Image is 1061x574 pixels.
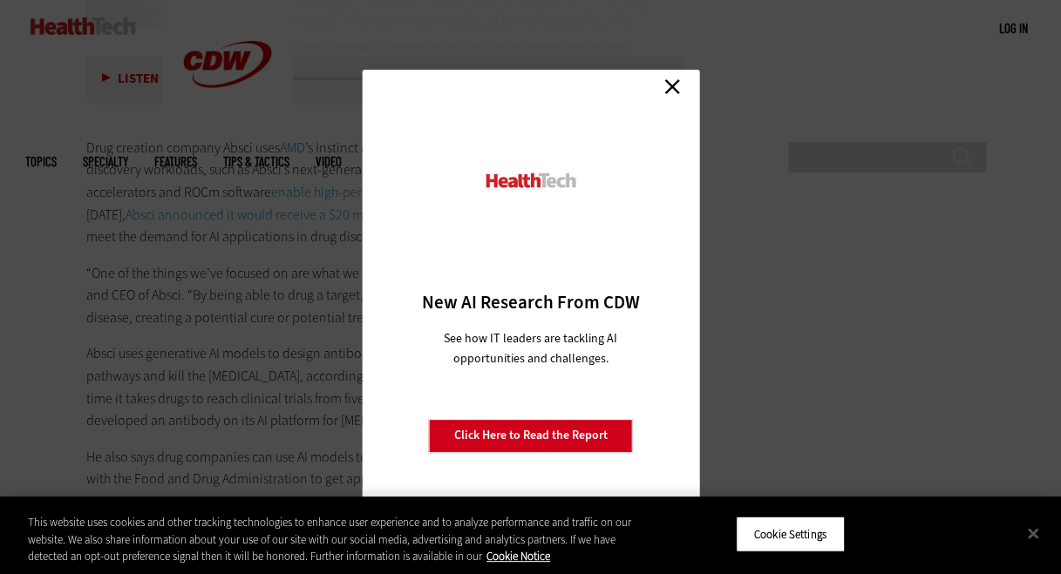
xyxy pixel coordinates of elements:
h3: New AI Research From CDW [392,290,669,314]
a: Click Here to Read the Report [429,419,633,452]
div: This website uses cookies and other tracking technologies to enhance user experience and to analy... [28,514,636,565]
a: Close [659,74,685,100]
a: More information about your privacy [486,549,550,564]
button: Close [1014,514,1052,552]
p: See how IT leaders are tackling AI opportunities and challenges. [423,328,638,368]
button: Cookie Settings [736,516,845,552]
img: HealthTech_0.png [483,172,578,190]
